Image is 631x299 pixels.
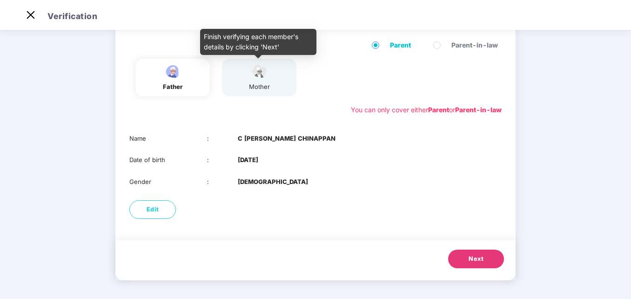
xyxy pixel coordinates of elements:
[161,63,184,80] img: svg+xml;base64,PHN2ZyBpZD0iRmF0aGVyX2ljb24iIHhtbG5zPSJodHRwOi8vd3d3LnczLm9yZy8yMDAwL3N2ZyIgeG1sbn...
[129,134,207,143] div: Name
[455,106,502,114] b: Parent-in-law
[129,177,207,187] div: Gender
[428,106,449,114] b: Parent
[161,82,184,92] div: father
[200,29,316,55] div: Finish verifying each member's details by clicking 'Next'
[469,254,483,264] span: Next
[207,155,238,165] div: :
[386,40,415,50] span: Parent
[238,134,336,143] b: C [PERSON_NAME] CHINAPPAN
[248,82,271,92] div: mother
[351,105,502,115] div: You can only cover either or
[248,63,271,80] img: svg+xml;base64,PHN2ZyB4bWxucz0iaHR0cDovL3d3dy53My5vcmcvMjAwMC9zdmciIHdpZHRoPSI1NCIgaGVpZ2h0PSIzOC...
[448,250,504,268] button: Next
[129,155,207,165] div: Date of birth
[129,200,176,219] button: Edit
[147,205,159,214] span: Edit
[207,134,238,143] div: :
[448,40,502,50] span: Parent-in-law
[207,177,238,187] div: :
[238,177,308,187] b: [DEMOGRAPHIC_DATA]
[238,155,258,165] b: [DATE]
